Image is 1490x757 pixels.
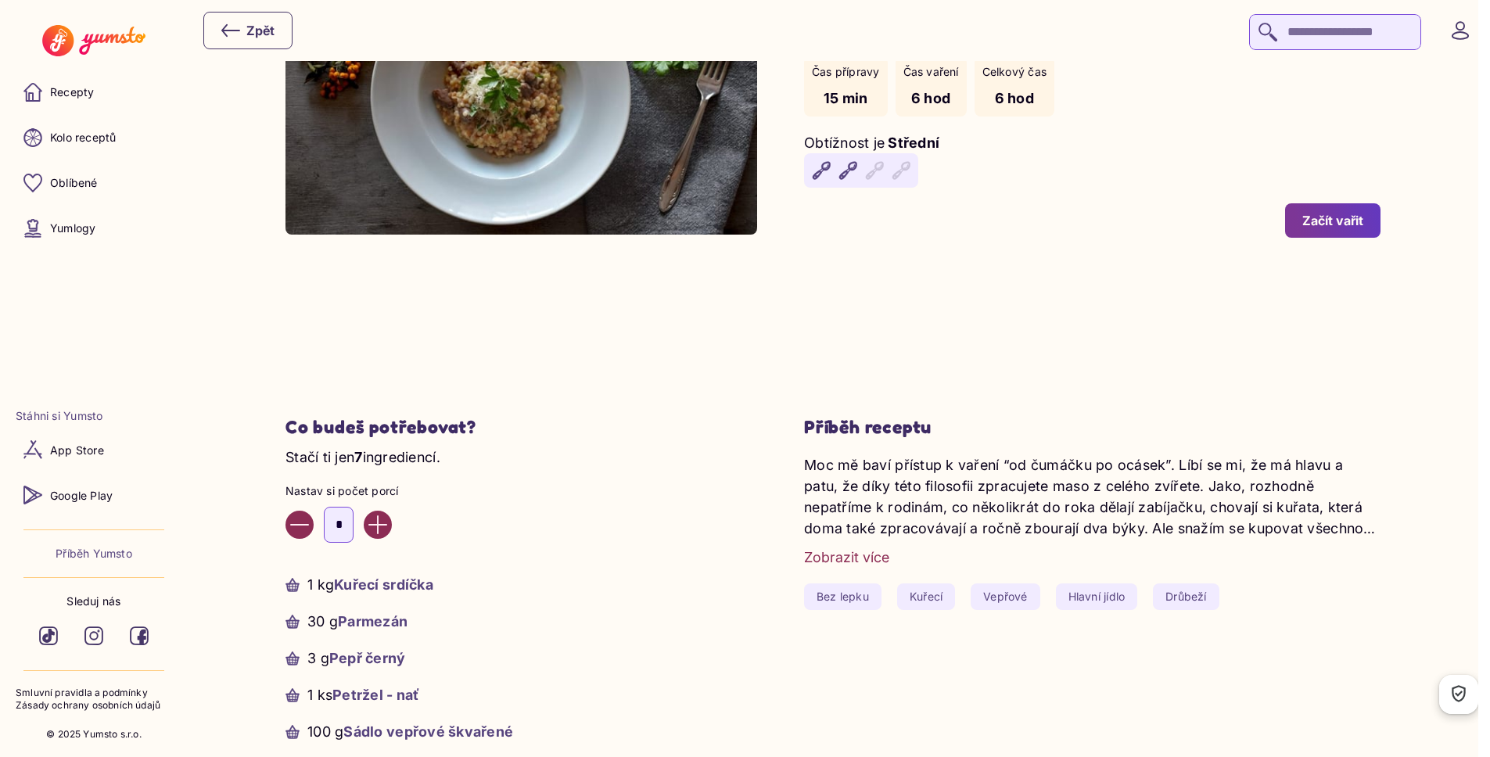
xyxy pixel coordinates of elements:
span: Sádlo vepřové škvařené [343,723,513,740]
a: Kuřecí [897,583,955,610]
img: Yumsto logo [42,25,145,56]
p: Čas vaření [903,64,959,80]
p: App Store [50,443,104,458]
li: Stáhni si Yumsto [16,408,172,424]
span: 7 [354,449,362,465]
p: 1 kg [307,574,433,595]
button: Začít vařit [1285,203,1380,238]
a: Zásady ochrany osobních údajů [16,699,172,712]
a: Drůbeží [1153,583,1219,610]
input: Enter number [324,507,354,543]
a: Hlavní jídlo [1056,583,1138,610]
span: Střední [888,135,939,151]
a: Google Play [16,476,172,514]
button: Zobrazit více [804,547,889,568]
a: Kolo receptů [16,119,172,156]
p: 1 ks [307,684,420,705]
a: Oblíbené [16,164,172,202]
p: Stačí ti jen ingrediencí. [285,447,757,468]
p: Celkový čas [982,64,1047,80]
div: Zpět [221,21,275,40]
a: App Store [16,431,172,468]
p: Sleduj nás [66,594,120,609]
a: Recepty [16,74,172,111]
a: Smluvní pravidla a podmínky [16,687,172,700]
button: Zpět [203,12,293,49]
span: 6 hod [911,90,950,106]
p: 3 g [307,648,406,669]
span: Kuřecí srdíčka [334,576,433,593]
p: Google Play [50,488,113,504]
span: Pepř černý [329,650,406,666]
button: Increase value [364,511,392,539]
a: Vepřové [971,583,1039,610]
p: Recepty [50,84,94,100]
span: 6 hod [995,90,1034,106]
p: 30 g [307,611,408,632]
p: Kolo receptů [50,130,117,145]
p: Moc mě baví přístup k vaření “od čumáčku po ocásek”. Líbí se mi, že má hlavu a patu, že díky této... [804,454,1380,539]
p: Čas přípravy [812,64,880,80]
span: Petržel - nať [332,687,420,703]
button: Decrease value [285,511,314,539]
span: Parmezán [338,613,408,630]
a: Bez lepku [804,583,881,610]
div: Začít vařit [1302,212,1363,229]
a: Příběh Yumsto [56,546,132,561]
p: © 2025 Yumsto s.r.o. [46,728,142,741]
p: Nastav si počet porcí [285,483,757,499]
span: 15 min [824,90,868,106]
p: Obtížnost je [804,132,885,153]
h2: Co budeš potřebovat? [285,416,757,439]
h3: Příběh receptu [804,416,1380,439]
p: Oblíbené [50,175,98,191]
a: Yumlogy [16,210,172,247]
p: Yumlogy [50,221,95,236]
iframe: Advertisement [364,269,1302,385]
p: 100 g [307,721,513,742]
